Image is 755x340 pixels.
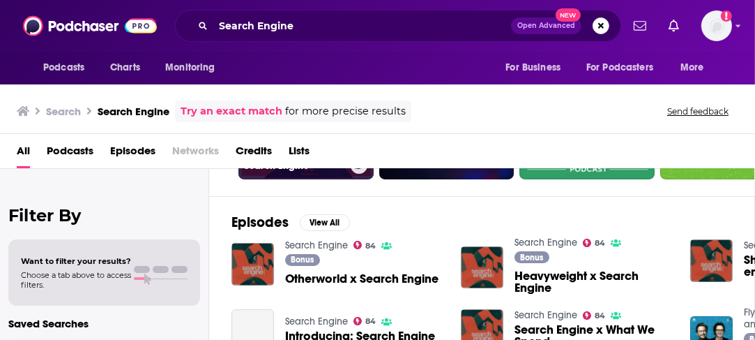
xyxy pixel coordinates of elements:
[671,54,722,81] button: open menu
[289,140,310,168] a: Lists
[556,8,581,22] span: New
[721,10,732,22] svg: Add a profile image
[496,54,578,81] button: open menu
[461,246,503,289] img: Heavyweight x Search Engine
[701,10,732,41] button: Show profile menu
[291,256,314,264] span: Bonus
[514,309,577,321] a: Search Engine
[517,22,575,29] span: Open Advanced
[511,17,581,34] button: Open AdvancedNew
[21,270,131,290] span: Choose a tab above to access filters.
[101,54,148,81] a: Charts
[98,105,169,118] h3: Search Engine
[514,270,673,294] a: Heavyweight x Search Engine
[8,205,200,226] h2: Filter By
[353,241,376,249] a: 84
[181,103,282,119] a: Try an exact match
[213,15,511,37] input: Search podcasts, credits, & more...
[285,103,406,119] span: for more precise results
[110,58,140,77] span: Charts
[17,140,30,168] a: All
[33,54,102,81] button: open menu
[231,214,350,231] a: EpisodesView All
[46,105,81,118] h3: Search
[583,311,606,320] a: 84
[285,239,348,251] a: Search Engine
[628,14,652,38] a: Show notifications dropdown
[701,10,732,41] span: Logged in as Bobhunt28
[172,140,219,168] span: Networks
[231,243,274,286] img: Otherworld x Search Engine
[236,140,272,168] a: Credits
[595,313,605,319] span: 84
[300,214,350,231] button: View All
[583,239,606,247] a: 84
[365,318,376,325] span: 84
[690,239,733,282] img: Should this creepy search engine exist?
[663,105,733,117] button: Send feedback
[505,58,560,77] span: For Business
[285,316,348,327] a: Search Engine
[175,10,621,42] div: Search podcasts, credits, & more...
[43,58,84,77] span: Podcasts
[701,10,732,41] img: User Profile
[577,54,673,81] button: open menu
[520,253,543,262] span: Bonus
[514,237,577,249] a: Search Engine
[155,54,233,81] button: open menu
[47,140,93,168] a: Podcasts
[8,317,200,330] p: Saved Searches
[23,13,157,39] img: Podchaser - Follow, Share and Rate Podcasts
[595,240,605,246] span: 84
[353,317,376,325] a: 84
[21,256,131,266] span: Want to filter your results?
[680,58,704,77] span: More
[110,140,155,168] a: Episodes
[165,58,215,77] span: Monitoring
[586,58,653,77] span: For Podcasters
[285,273,438,285] a: Otherworld x Search Engine
[663,14,685,38] a: Show notifications dropdown
[365,243,376,249] span: 84
[231,214,289,231] h2: Episodes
